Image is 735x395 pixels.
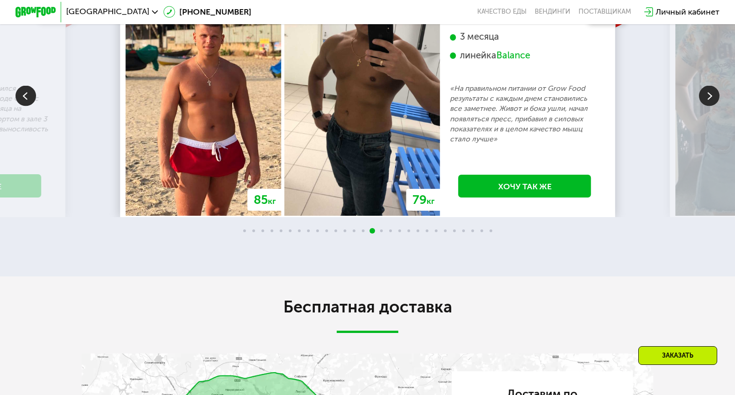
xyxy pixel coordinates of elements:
[16,85,36,106] img: Slide left
[496,50,530,62] div: Balance
[450,50,600,62] div: линейка
[406,189,442,211] div: 79
[535,8,570,16] a: Вендинги
[163,6,252,18] a: [PHONE_NUMBER]
[656,6,719,18] div: Личный кабинет
[427,196,435,206] span: кг
[247,189,283,211] div: 85
[699,85,719,106] img: Slide right
[450,83,600,145] p: «На правильном питании от Grow Food результаты с каждым днем становились все заметнее. Живот и бо...
[459,175,591,197] a: Хочу так же
[268,196,276,206] span: кг
[450,31,600,43] div: 3 месяца
[82,297,653,317] h2: Бесплатная доставка
[477,8,526,16] a: Качество еды
[638,346,717,365] div: Заказать
[579,8,631,16] div: поставщикам
[66,8,149,16] span: [GEOGRAPHIC_DATA]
